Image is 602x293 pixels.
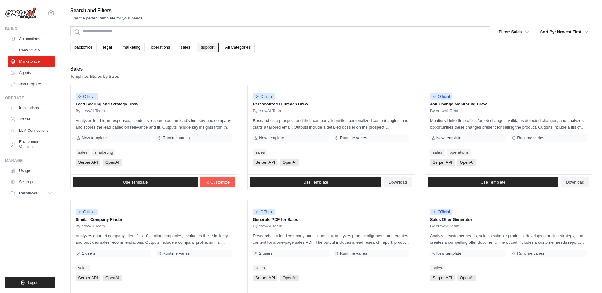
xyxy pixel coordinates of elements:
[200,177,235,187] a: Customize
[76,117,232,131] p: Analyzes lead form responses, conducts research on the lead's industry and company, and scores th...
[76,101,232,107] p: Lead Scoring and Strategy Crew
[5,7,36,19] img: Logo
[8,79,55,89] a: Tool Registry
[481,180,505,185] span: Use Template
[70,65,119,73] h2: Sales
[197,43,219,52] a: support
[103,275,122,281] span: OpenAI
[76,216,232,223] p: Similar Company Finder
[8,137,55,152] a: Environment Variables
[259,251,272,256] span: 2 users
[70,15,143,21] p: Find the perfect template for your needs
[253,159,277,166] span: Serper API
[70,73,119,80] p: Templates filtered by Sales
[566,180,584,185] span: Download
[430,224,460,229] span: By crewAI Team
[259,136,284,141] span: New template
[221,43,255,52] a: All Categories
[561,177,589,187] a: Download
[123,180,148,185] span: Use Template
[76,149,90,156] a: sales
[340,136,367,141] span: Runtime varies
[19,191,37,196] span: Resources
[92,149,115,156] a: marketing
[430,209,453,215] span: Official
[163,136,190,141] span: Runtime varies
[280,275,299,281] span: OpenAI
[76,224,105,229] span: By crewAI Team
[119,43,145,52] a: marketing
[8,166,55,176] a: Usage
[430,232,587,246] p: Analyzes customer needs, selects suitable products, develops a pricing strategy, and creates a co...
[340,251,367,256] span: Runtime varies
[280,159,299,166] span: OpenAI
[76,109,105,114] span: By crewAI Team
[82,136,107,141] span: New template
[5,26,55,31] div: Build
[82,251,95,256] span: 1 users
[5,277,55,288] button: Logout
[177,43,194,52] a: sales
[517,251,544,256] span: Runtime varies
[428,177,559,187] a: Use Template
[389,180,407,185] span: Download
[253,109,282,114] span: By crewAI Team
[253,265,267,271] a: sales
[76,265,90,271] a: sales
[70,6,143,15] h2: Search and Filters
[103,159,122,166] span: OpenAI
[8,56,55,67] a: Marketplace
[430,216,587,223] p: Sales Offer Generator
[8,68,55,78] a: Agents
[76,93,98,100] span: Official
[436,136,461,141] span: New template
[384,177,412,187] a: Download
[250,177,381,187] a: Use Template
[430,117,587,131] p: Monitors LinkedIn profiles for job changes, validates detected changes, and analyzes opportunitie...
[457,159,476,166] span: OpenAI
[8,114,55,124] a: Traces
[163,251,190,256] span: Runtime varies
[430,149,445,156] a: sales
[8,45,55,55] a: Crew Studio
[517,136,544,141] span: Runtime varies
[73,177,198,187] a: Use Template
[70,43,97,52] a: backoffice
[147,43,174,52] a: operations
[8,103,55,113] a: Integrations
[76,209,98,215] span: Official
[457,275,476,281] span: OpenAI
[253,101,409,107] p: Personalized Outreach Crew
[99,43,116,52] a: legal
[253,216,409,223] p: Generate PDF for Sales
[253,93,275,100] span: Official
[253,224,282,229] span: By crewAI Team
[253,232,409,246] p: Researches a lead company and its industry, analyzes product alignment, and creates content for a...
[5,95,55,100] div: Operate
[303,180,328,185] span: Use Template
[447,149,471,156] a: operations
[430,101,587,107] p: Job Change Monitoring Crew
[253,209,275,215] span: Official
[253,117,409,131] p: Researches a prospect and their company, identifies personalized content angles, and crafts a tai...
[436,251,461,256] span: New template
[76,159,100,166] span: Serper API
[76,232,232,246] p: Analyzes a target company, identifies 10 similar companies, evaluates their similarity, and provi...
[8,177,55,187] a: Settings
[8,34,55,44] a: Automations
[430,109,460,114] span: By crewAI Team
[8,188,55,198] button: Resources
[253,149,267,156] a: sales
[430,159,455,166] span: Serper API
[430,265,445,271] a: sales
[210,180,230,185] span: Customize
[76,275,100,281] span: Serper API
[5,158,55,163] div: Manage
[253,275,277,281] span: Serper API
[430,93,453,100] span: Official
[536,26,592,38] button: Sort By: Newest First
[430,275,455,281] span: Serper API
[8,125,55,136] a: LLM Connections
[495,26,533,38] button: Filter: Sales
[28,280,40,285] span: Logout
